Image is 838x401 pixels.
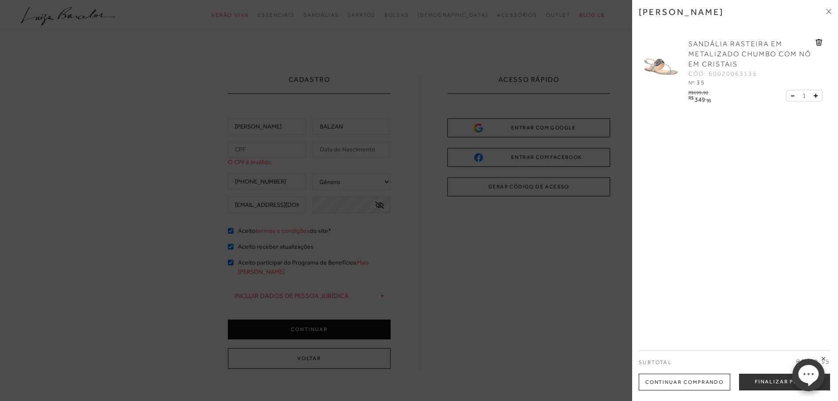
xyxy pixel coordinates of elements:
[705,96,711,100] i: ,
[695,96,705,103] span: 349
[688,39,813,70] a: SANDÁLIA RASTEIRA EM METALIZADO CHUMBO COM NÓ EM CRISTAIS
[639,7,724,17] h3: [PERSON_NAME]
[639,374,730,390] div: Continuar Comprando
[802,91,806,100] span: 1
[706,98,711,103] span: 95
[688,80,695,86] span: Nº:
[688,70,757,78] span: CÓD: 60020063135
[688,40,811,68] span: SANDÁLIA RASTEIRA EM METALIZADO CHUMBO COM NÓ EM CRISTAIS
[688,88,713,95] div: R$699,90
[639,359,672,365] span: Subtotal
[739,374,830,390] button: Finalizar Pedido
[639,39,683,83] img: SANDÁLIA RASTEIRA EM METALIZADO CHUMBO COM NÓ EM CRISTAIS
[688,96,693,100] i: R$
[696,79,705,86] span: 35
